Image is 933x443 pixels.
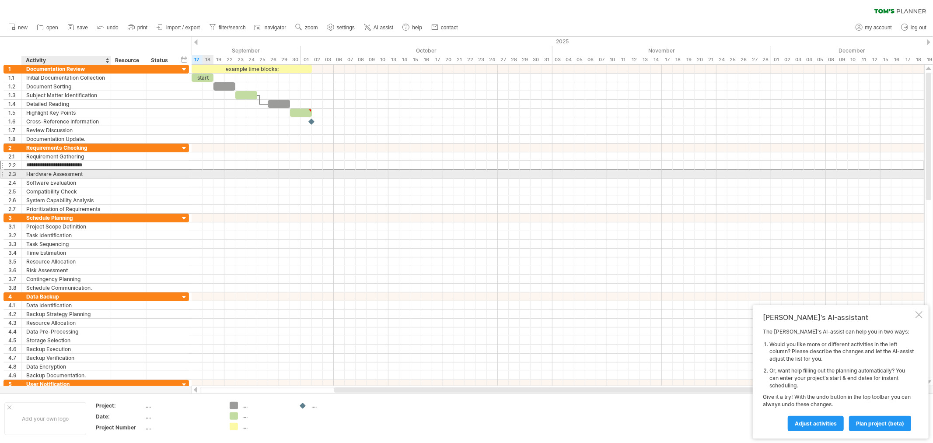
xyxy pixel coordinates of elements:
div: Tuesday, 11 November 2025 [618,55,629,64]
div: Friday, 31 October 2025 [542,55,552,64]
div: Hardware Assessment [26,170,106,178]
div: Review Discussion [26,126,106,134]
a: open [35,22,61,33]
div: Project Scope Definition [26,222,106,231]
div: Storage Selection [26,336,106,345]
div: Monday, 13 October 2025 [388,55,399,64]
div: User Notification [26,380,106,388]
div: Activity [26,56,106,65]
div: Thursday, 25 September 2025 [257,55,268,64]
div: November 2025 [552,46,771,55]
div: Thursday, 9 October 2025 [367,55,377,64]
div: .... [242,402,290,409]
div: Monday, 29 September 2025 [279,55,290,64]
div: Thursday, 13 November 2025 [640,55,651,64]
div: Friday, 14 November 2025 [651,55,662,64]
div: Documentation Update. [26,135,106,143]
div: Requirements Checking [26,144,106,152]
div: Highlight Key Points [26,109,106,117]
div: Date: [96,413,144,420]
a: print [126,22,150,33]
div: Tuesday, 30 September 2025 [290,55,301,64]
div: 1.3 [8,91,21,99]
div: Friday, 7 November 2025 [596,55,607,64]
div: Thursday, 23 October 2025 [476,55,487,64]
div: October 2025 [301,46,552,55]
li: Would you like more or different activities in the left column? Please describe the changes and l... [769,341,914,363]
div: Task Identification [26,231,106,239]
div: 2.3 [8,170,21,178]
div: Resource [115,56,142,65]
span: filter/search [219,25,246,31]
div: 4.8 [8,362,21,371]
div: Thursday, 20 November 2025 [695,55,706,64]
div: 4.4 [8,327,21,336]
a: zoom [293,22,320,33]
a: plan project (beta) [849,416,911,431]
div: Tuesday, 21 October 2025 [454,55,465,64]
div: Tuesday, 23 September 2025 [235,55,246,64]
div: Data Encryption [26,362,106,371]
div: 2.4 [8,179,21,187]
div: Prioritization of Requirements [26,205,106,213]
div: Friday, 24 October 2025 [487,55,498,64]
div: Resource Allocation [26,257,106,266]
div: 3 [8,214,21,222]
div: 2.5 [8,187,21,196]
div: 4.7 [8,354,21,362]
span: import / export [166,25,200,31]
div: Wednesday, 8 October 2025 [356,55,367,64]
a: my account [853,22,895,33]
div: Wednesday, 1 October 2025 [301,55,312,64]
div: Friday, 3 October 2025 [323,55,334,64]
div: Wednesday, 29 October 2025 [520,55,531,64]
div: Wednesday, 17 December 2025 [902,55,913,64]
div: 3.3 [8,240,21,248]
div: Thursday, 18 September 2025 [203,55,213,64]
div: Wednesday, 15 October 2025 [410,55,421,64]
div: Wednesday, 26 November 2025 [738,55,749,64]
div: Backup Documentation. [26,371,106,380]
div: Friday, 19 September 2025 [213,55,224,64]
div: 4.9 [8,371,21,380]
span: open [46,25,58,31]
div: Resource Allocation [26,319,106,327]
div: Friday, 28 November 2025 [760,55,771,64]
div: 2.2 [8,161,21,169]
div: 3.1 [8,222,21,231]
a: new [6,22,30,33]
div: Monday, 24 November 2025 [716,55,727,64]
span: print [137,25,147,31]
div: 3.4 [8,249,21,257]
div: 3.6 [8,266,21,274]
div: 3.5 [8,257,21,266]
div: 1.1 [8,74,21,82]
div: Monday, 1 December 2025 [771,55,782,64]
div: Backup Execution [26,345,106,353]
div: Cross-Reference Information [26,117,106,126]
div: Tuesday, 7 October 2025 [345,55,356,64]
div: Time Estimation [26,249,106,257]
div: Data Pre-Processing [26,327,106,336]
div: Thursday, 27 November 2025 [749,55,760,64]
span: my account [865,25,892,31]
span: Adjust activities [795,420,837,427]
div: Friday, 17 October 2025 [432,55,443,64]
div: Monday, 10 November 2025 [607,55,618,64]
div: 4 [8,292,21,301]
div: 4.1 [8,301,21,309]
div: Detailed Reading [26,100,106,108]
a: contact [429,22,461,33]
div: Tuesday, 2 December 2025 [782,55,793,64]
a: help [400,22,425,33]
div: 1.4 [8,100,21,108]
div: .... [242,423,290,430]
div: Contingency Planning [26,275,106,283]
div: 3.8 [8,284,21,292]
span: help [412,25,422,31]
div: Tuesday, 9 December 2025 [837,55,848,64]
div: start [192,74,213,82]
div: Thursday, 4 December 2025 [804,55,815,64]
span: navigator [265,25,286,31]
div: Thursday, 2 October 2025 [312,55,323,64]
